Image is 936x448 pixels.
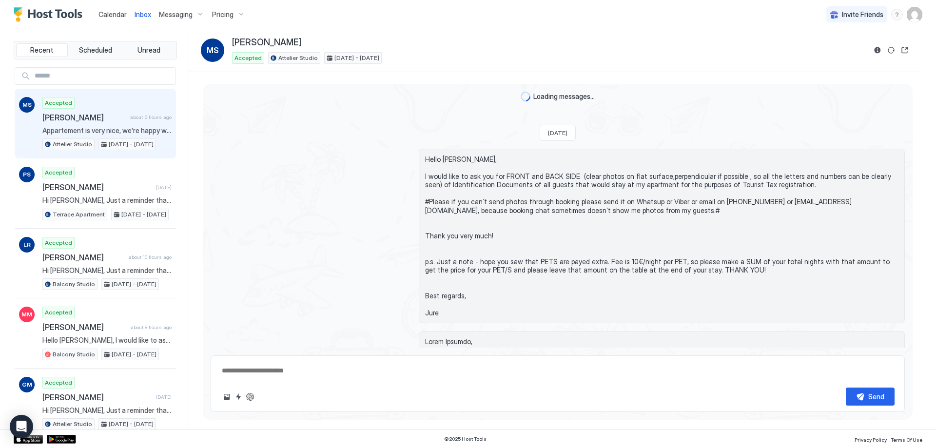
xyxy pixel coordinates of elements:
span: Accepted [45,378,72,387]
div: Open Intercom Messenger [10,415,33,438]
div: tab-group [14,41,177,59]
span: Accepted [45,238,72,247]
span: Balcony Studio [53,350,95,359]
input: Input Field [31,68,175,84]
div: menu [891,9,903,20]
span: [DATE] - [DATE] [112,280,156,289]
span: [DATE] [548,129,567,136]
a: Google Play Store [47,435,76,444]
span: Hello [PERSON_NAME], I would like to ask you for FRONT and BACK SIDE (clear photos on flat surfac... [425,155,898,317]
button: Quick reply [233,391,244,403]
div: Send [868,391,884,402]
span: Inbox [135,10,151,19]
span: Hi [PERSON_NAME], Just a reminder that your check-out is [DATE]. Before you check-out please wash... [42,266,172,275]
a: Terms Of Use [891,434,922,444]
span: Accepted [45,98,72,107]
span: LR [23,240,31,249]
span: Attelier Studio [278,54,318,62]
a: Privacy Policy [855,434,887,444]
span: Hello [PERSON_NAME], I would like to ask you for FRONT and BACK SIDE (clear photos on flat surfac... [42,336,172,345]
span: [DATE] - [DATE] [109,420,154,429]
span: [PERSON_NAME] [42,182,152,192]
span: Attelier Studio [53,140,92,149]
span: Attelier Studio [53,420,92,429]
span: MS [207,44,219,56]
span: [DATE] - [DATE] [334,54,379,62]
span: Accepted [45,308,72,317]
span: about 5 hours ago [130,114,172,120]
span: [PERSON_NAME] [42,322,127,332]
span: Appartement is very nice, we’re happy with our choice! [42,126,172,135]
span: about 8 hours ago [131,324,172,331]
span: [PERSON_NAME] [42,253,125,262]
a: Host Tools Logo [14,7,87,22]
a: Inbox [135,9,151,19]
button: Reservation information [872,44,883,56]
span: [PERSON_NAME] [232,37,301,48]
span: Messaging [159,10,193,19]
span: [DATE] [156,184,172,191]
span: Terrace Apartment [53,210,105,219]
span: [DATE] [156,394,172,400]
button: Sync reservation [885,44,897,56]
span: Hi [PERSON_NAME], Just a reminder that your check-out is [DATE]. Before you check-out please wash... [42,196,172,205]
span: Pricing [212,10,234,19]
span: Loading messages... [533,92,595,101]
span: [PERSON_NAME] [42,392,152,402]
span: Accepted [45,168,72,177]
span: [PERSON_NAME] [42,113,126,122]
button: Unread [123,43,175,57]
span: Accepted [234,54,262,62]
span: about 10 hours ago [129,254,172,260]
div: loading [521,92,530,101]
span: [DATE] - [DATE] [109,140,154,149]
span: Calendar [98,10,127,19]
button: Upload image [221,391,233,403]
span: Privacy Policy [855,437,887,443]
span: MS [22,100,32,109]
button: Open reservation [899,44,911,56]
span: © 2025 Host Tools [444,436,487,442]
span: GM [22,380,32,389]
a: App Store [14,435,43,444]
span: Terms Of Use [891,437,922,443]
span: [DATE] - [DATE] [112,350,156,359]
span: Balcony Studio [53,280,95,289]
div: User profile [907,7,922,22]
button: Recent [16,43,68,57]
span: MM [21,310,32,319]
span: Hi [PERSON_NAME], Just a reminder that your check-out is [DATE]. Before you check-out please wash... [42,406,172,415]
span: Invite Friends [842,10,883,19]
button: Scheduled [70,43,121,57]
span: Scheduled [79,46,112,55]
span: Recent [30,46,53,55]
span: Unread [137,46,160,55]
a: Calendar [98,9,127,19]
span: [DATE] - [DATE] [121,210,166,219]
span: PS [23,170,31,179]
button: Send [846,388,895,406]
button: ChatGPT Auto Reply [244,391,256,403]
